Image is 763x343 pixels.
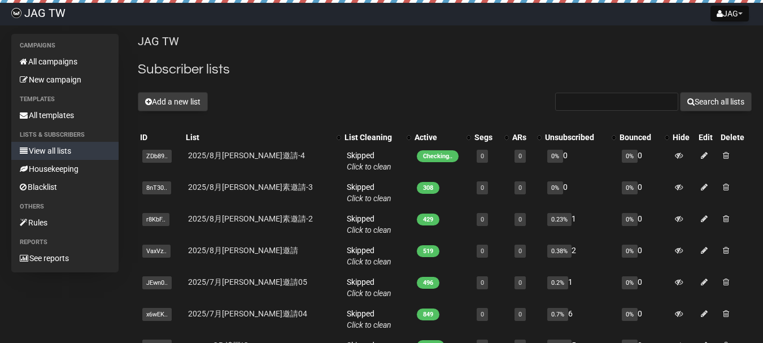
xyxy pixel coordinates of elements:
[622,213,638,226] span: 0%
[11,236,119,249] li: Reports
[415,132,461,143] div: Active
[142,276,172,289] span: JEwn0..
[547,276,568,289] span: 0.2%
[622,181,638,194] span: 0%
[481,153,484,160] a: 0
[481,184,484,192] a: 0
[142,181,171,194] span: 8nT30..
[11,142,119,160] a: View all lists
[184,129,342,145] th: List: No sort applied, activate to apply an ascending sort
[547,245,572,258] span: 0.38%
[347,289,391,298] a: Click to clean
[518,216,522,223] a: 0
[138,92,208,111] button: Add a new list
[680,92,752,111] button: Search all lists
[11,53,119,71] a: All campaigns
[617,272,671,303] td: 0
[622,245,638,258] span: 0%
[138,59,752,80] h2: Subscriber lists
[347,257,391,266] a: Click to clean
[138,129,184,145] th: ID: No sort applied, sorting is disabled
[617,177,671,209] td: 0
[622,150,638,163] span: 0%
[481,279,484,286] a: 0
[545,132,606,143] div: Unsubscribed
[543,129,617,145] th: Unsubscribed: No sort applied, activate to apply an ascending sort
[543,240,617,272] td: 2
[622,276,638,289] span: 0%
[188,246,298,255] a: 2025/8月[PERSON_NAME]邀請
[417,182,439,194] span: 308
[721,132,749,143] div: Delete
[347,162,391,171] a: Click to clean
[186,132,331,143] div: List
[140,132,181,143] div: ID
[622,308,638,321] span: 0%
[543,272,617,303] td: 1
[547,308,568,321] span: 0.7%
[347,225,391,235] a: Click to clean
[345,132,401,143] div: List Cleaning
[11,128,119,142] li: Lists & subscribers
[11,106,119,124] a: All templates
[617,129,671,145] th: Bounced: No sort applied, activate to apply an ascending sort
[417,277,439,289] span: 496
[138,34,752,49] p: JAG TW
[417,309,439,320] span: 849
[547,181,563,194] span: 0%
[474,132,498,143] div: Segs
[11,8,21,18] img: f736b03d06122ef749440a1ac3283c76
[11,249,119,267] a: See reports
[11,39,119,53] li: Campaigns
[347,151,391,171] span: Skipped
[417,150,459,162] span: Checking..
[347,277,391,298] span: Skipped
[11,200,119,214] li: Others
[617,209,671,240] td: 0
[547,213,572,226] span: 0.23%
[518,184,522,192] a: 0
[188,214,313,223] a: 2025/8月[PERSON_NAME]素邀請-2
[710,6,749,21] button: JAG
[188,277,307,286] a: 2025/7月[PERSON_NAME]邀請05
[472,129,509,145] th: Segs: No sort applied, activate to apply an ascending sort
[347,183,391,203] span: Skipped
[481,216,484,223] a: 0
[347,194,391,203] a: Click to clean
[518,153,522,160] a: 0
[142,213,169,226] span: r8KbF..
[11,178,119,196] a: Blacklist
[699,132,716,143] div: Edit
[142,308,172,321] span: x6wEK..
[543,303,617,335] td: 6
[617,240,671,272] td: 0
[188,309,307,318] a: 2025/7月[PERSON_NAME]邀請04
[417,245,439,257] span: 519
[188,183,313,192] a: 2025/8月[PERSON_NAME]素邀請-3
[670,129,696,145] th: Hide: No sort applied, sorting is disabled
[617,303,671,335] td: 0
[543,177,617,209] td: 0
[673,132,694,143] div: Hide
[142,150,172,163] span: ZDb89..
[11,160,119,178] a: Housekeeping
[518,279,522,286] a: 0
[11,71,119,89] a: New campaign
[620,132,660,143] div: Bounced
[412,129,473,145] th: Active: No sort applied, activate to apply an ascending sort
[518,311,522,318] a: 0
[417,214,439,225] span: 429
[481,311,484,318] a: 0
[547,150,563,163] span: 0%
[543,209,617,240] td: 1
[481,248,484,255] a: 0
[347,320,391,329] a: Click to clean
[11,214,119,232] a: Rules
[617,145,671,177] td: 0
[510,129,543,145] th: ARs: No sort applied, activate to apply an ascending sort
[696,129,718,145] th: Edit: No sort applied, sorting is disabled
[188,151,305,160] a: 2025/8月[PERSON_NAME]邀請-4
[512,132,531,143] div: ARs
[11,93,119,106] li: Templates
[347,246,391,266] span: Skipped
